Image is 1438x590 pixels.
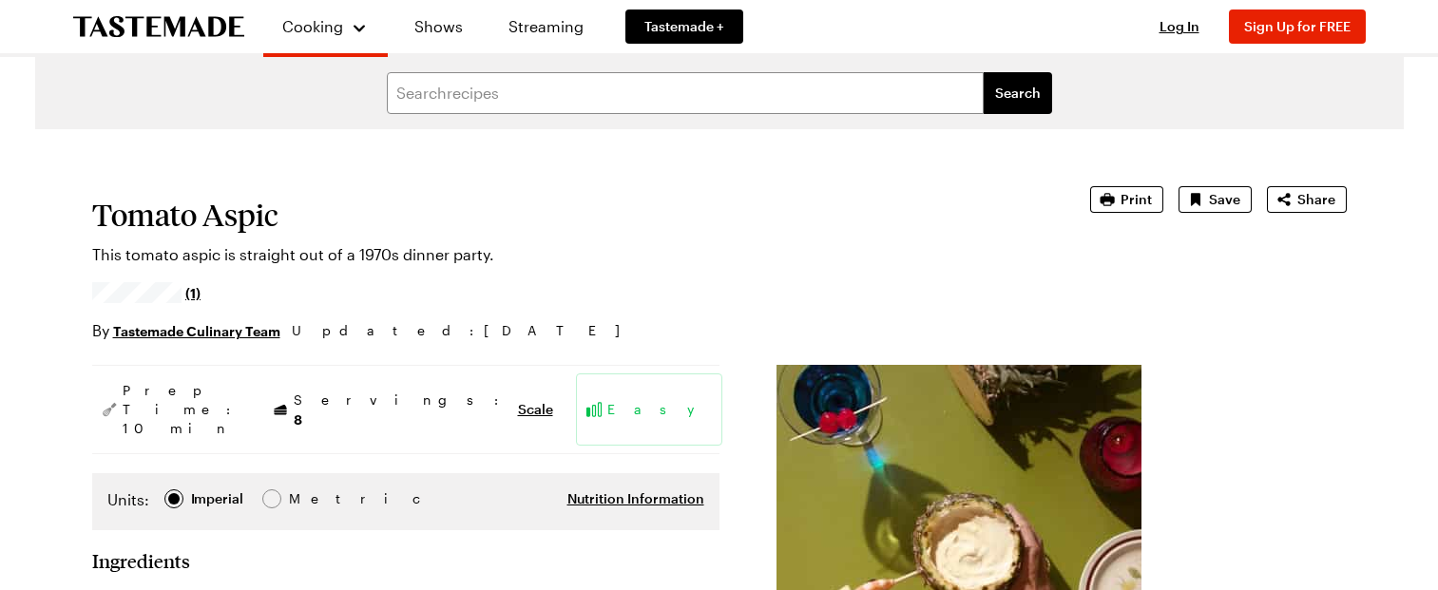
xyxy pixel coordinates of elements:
[644,17,724,36] span: Tastemade +
[191,488,245,509] span: Imperial
[92,319,280,342] p: By
[113,320,280,341] a: Tastemade Culinary Team
[123,381,240,438] span: Prep Time: 10 min
[1209,190,1240,209] span: Save
[1297,190,1335,209] span: Share
[567,489,704,508] button: Nutrition Information
[1141,17,1218,36] button: Log In
[1090,186,1163,213] button: Print
[625,10,743,44] a: Tastemade +
[1267,186,1347,213] button: Share
[294,390,508,429] span: Servings:
[185,283,201,302] span: (1)
[984,72,1052,114] button: filters
[1160,18,1199,34] span: Log In
[518,400,553,419] button: Scale
[92,243,1037,266] p: This tomato aspic is straight out of a 1970s dinner party.
[294,409,302,428] span: 8
[289,488,329,509] div: Metric
[607,400,714,419] span: Easy
[292,320,639,341] span: Updated : [DATE]
[282,8,369,46] button: Cooking
[92,549,190,572] h2: Ingredients
[282,17,343,35] span: Cooking
[107,488,329,515] div: Imperial Metric
[995,84,1041,103] span: Search
[289,488,331,509] span: Metric
[73,16,244,38] a: To Tastemade Home Page
[92,285,201,300] a: 5/5 stars from 1 reviews
[1121,190,1152,209] span: Print
[107,488,149,511] label: Units:
[1244,18,1351,34] span: Sign Up for FREE
[1179,186,1252,213] button: Save recipe
[92,198,1037,232] h1: Tomato Aspic
[1229,10,1366,44] button: Sign Up for FREE
[191,488,243,509] div: Imperial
